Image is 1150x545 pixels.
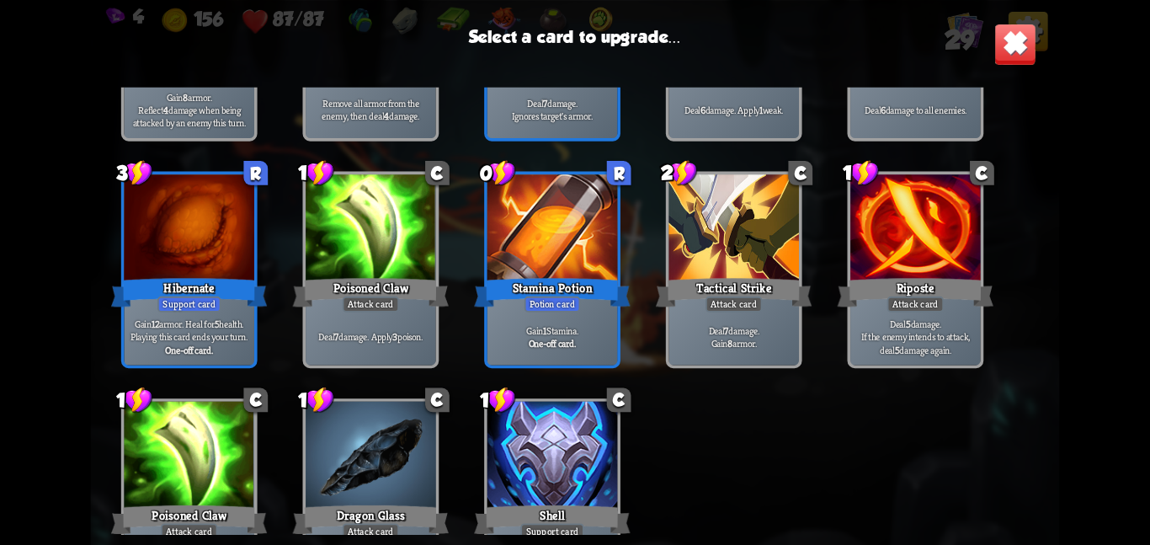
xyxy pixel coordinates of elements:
[469,26,681,45] h3: Select a card to upgrade...
[116,159,152,186] div: 3
[656,275,812,309] div: Tactical Strike
[843,159,879,186] div: 1
[887,297,944,313] div: Attack card
[480,159,516,186] div: 0
[529,337,577,350] b: One-off card.
[163,103,168,115] b: 4
[392,330,397,343] b: 3
[491,97,615,123] p: Deal damage. Ignores target's armor.
[705,297,762,313] div: Attack card
[384,110,389,122] b: 4
[788,161,812,185] div: C
[343,523,399,539] div: Attack card
[480,386,516,413] div: 1
[127,318,251,344] p: Gain armor. Heal for health. Playing this card ends your turn.
[895,343,900,355] b: 5
[724,323,728,336] b: 7
[520,523,583,539] div: Support card
[425,161,450,185] div: C
[759,103,763,115] b: 1
[970,161,994,185] div: C
[906,318,911,330] b: 5
[215,318,220,330] b: 5
[881,103,886,115] b: 6
[243,161,268,185] div: R
[309,330,433,343] p: Deal damage. Apply poison.
[838,275,993,309] div: Riposte
[161,523,217,539] div: Attack card
[309,97,433,123] p: Remove all armor from the enemy, then deal damage.
[672,323,796,350] p: Deal damage. Gain armor.
[334,330,338,343] b: 7
[607,161,631,185] div: R
[524,297,580,313] div: Potion card
[293,502,449,537] div: Dragon Glass
[854,103,977,115] p: Deal damage to all enemies.
[157,297,221,313] div: Support card
[116,386,152,413] div: 1
[183,90,188,103] b: 8
[127,90,251,129] p: Gain armor. Reflect damage when being attacked by an enemy this turn.
[661,159,697,186] div: 2
[293,275,449,309] div: Poisoned Claw
[152,318,160,330] b: 12
[543,323,546,336] b: 1
[425,387,450,412] div: C
[854,318,977,356] p: Deal damage. If the enemy intends to attack, deal damage again.
[111,502,267,537] div: Poisoned Claw
[298,159,334,186] div: 1
[607,387,631,412] div: C
[343,297,399,313] div: Attack card
[994,23,1036,65] img: Close_Button.png
[672,103,796,115] p: Deal damage. Apply weak.
[491,323,615,336] p: Gain Stamina.
[474,502,630,537] div: Shell
[243,387,268,412] div: C
[165,343,213,355] b: One-off card.
[298,386,334,413] div: 1
[474,275,630,309] div: Stamina Potion
[700,103,705,115] b: 6
[111,275,267,309] div: Hibernate
[727,337,732,350] b: 8
[543,97,547,110] b: 7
